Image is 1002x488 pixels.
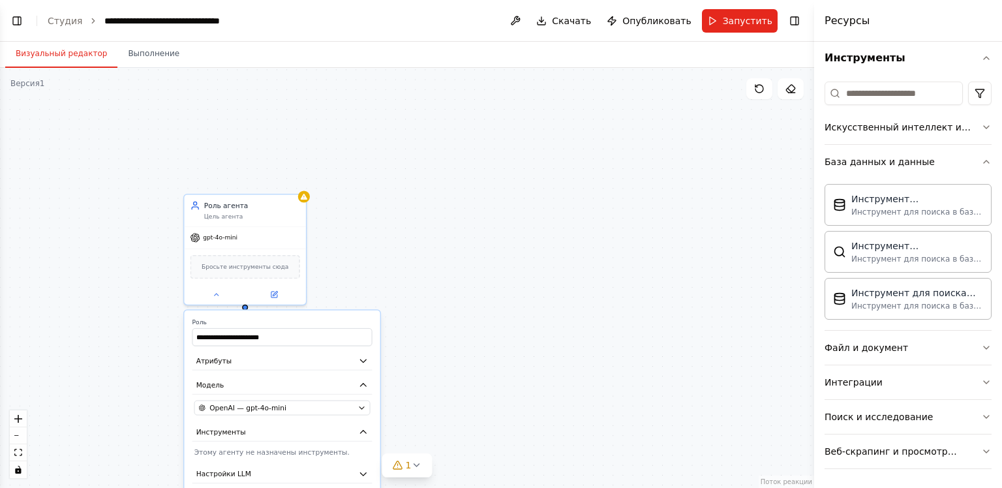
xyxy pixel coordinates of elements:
[48,16,82,26] a: Студия
[552,16,591,26] ya-tr-span: Скачать
[825,145,992,179] button: База данных и данные
[192,352,372,370] button: Атрибуты
[825,412,933,422] ya-tr-span: Поиск и исследование
[825,40,992,76] button: Инструменты
[851,239,983,252] div: Инструмент QdrantVectorSearchTool
[10,461,27,478] button: переключать интерактивность
[825,435,992,468] button: Веб-скрапинг и просмотр сайтов
[851,192,983,206] div: Инструмент CouchbaseFTSVectorSearch
[204,213,243,220] ya-tr-span: Цель агента
[702,9,778,33] button: Запустить
[382,453,433,478] button: 1
[622,16,691,26] ya-tr-span: Опубликовать
[601,9,696,33] button: Опубликовать
[851,301,981,342] ya-tr-span: Инструмент для поиска в базе данных Weaviate соответствующей информации о внутренних документах.
[204,202,249,209] ya-tr-span: Роль агента
[194,401,371,416] button: OpenAI — gpt-4o-mini
[833,198,846,211] img: Инструмент CouchbaseFTSVectorSearch
[723,16,772,26] ya-tr-span: Запустить
[761,478,812,485] ya-tr-span: Поток реакции
[246,288,302,300] button: Открывается на боковой панели
[10,427,27,444] button: уменьшить масштаб
[192,319,207,326] ya-tr-span: Роль
[825,343,908,353] ya-tr-span: Файл и документ
[825,14,870,27] ya-tr-span: Ресурсы
[196,357,232,365] ya-tr-span: Атрибуты
[833,292,846,305] img: Инструмент для поиска векторов
[183,194,307,305] div: Роль агентаЦель агентаgpt-4o-miniБросьте инструменты сюдаРольАтрибутыМодельOpenAI — gpt-4o-miniИн...
[203,234,237,241] ya-tr-span: gpt-4o-mini
[48,14,251,27] nav: панировочный сухарь
[202,263,288,271] ya-tr-span: Бросьте инструменты сюда
[196,428,246,436] ya-tr-span: Инструменты
[851,207,981,248] ya-tr-span: Инструмент для поиска в базе данных Couchbase нужной информации о внутренних документах.
[10,79,40,88] ya-tr-span: Версия
[531,9,596,33] button: Скачать
[16,48,107,59] ya-tr-span: Визуальный редактор
[128,48,179,59] ya-tr-span: Выполнение
[196,470,251,478] ya-tr-span: Настройки LLM
[8,12,26,30] button: Показать левую боковую панель
[825,122,971,145] ya-tr-span: Искусственный интеллект и машинное обучение
[825,400,992,434] button: Поиск и исследование
[851,286,983,299] div: Инструмент для поиска векторов
[10,444,27,461] button: подходящий вид
[825,50,905,66] ya-tr-span: Инструменты
[10,410,27,478] div: Реагирующие регуляторы потока
[40,79,45,88] ya-tr-span: 1
[785,12,804,30] button: Скрыть правую боковую панель
[209,403,286,413] span: OpenAI — gpt-4o-mini
[192,423,372,442] button: Инструменты
[851,254,981,295] ya-tr-span: Инструмент для поиска в базе данных Qdrant соответствующей информации о внутренних документах.
[194,448,350,456] ya-tr-span: Этому агенту не назначены инструменты.
[825,446,957,470] ya-tr-span: Веб-скрапинг и просмотр сайтов
[825,157,935,167] ya-tr-span: База данных и данные
[825,377,883,388] ya-tr-span: Интеграции
[825,365,992,399] button: Интеграции
[406,459,412,472] span: 1
[192,376,372,395] button: Модель
[192,465,372,483] button: Настройки LLM
[10,410,27,427] button: увеличьте масштаб
[196,381,224,389] ya-tr-span: Модель
[825,76,992,480] div: Инструменты
[825,110,992,144] button: Искусственный интеллект и машинное обучение
[825,331,992,365] button: Файл и документ
[761,478,812,485] a: Атрибуция потока реакции
[833,245,846,258] img: Инструмент QdrantVectorSearchTool
[825,179,992,330] div: База данных и данные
